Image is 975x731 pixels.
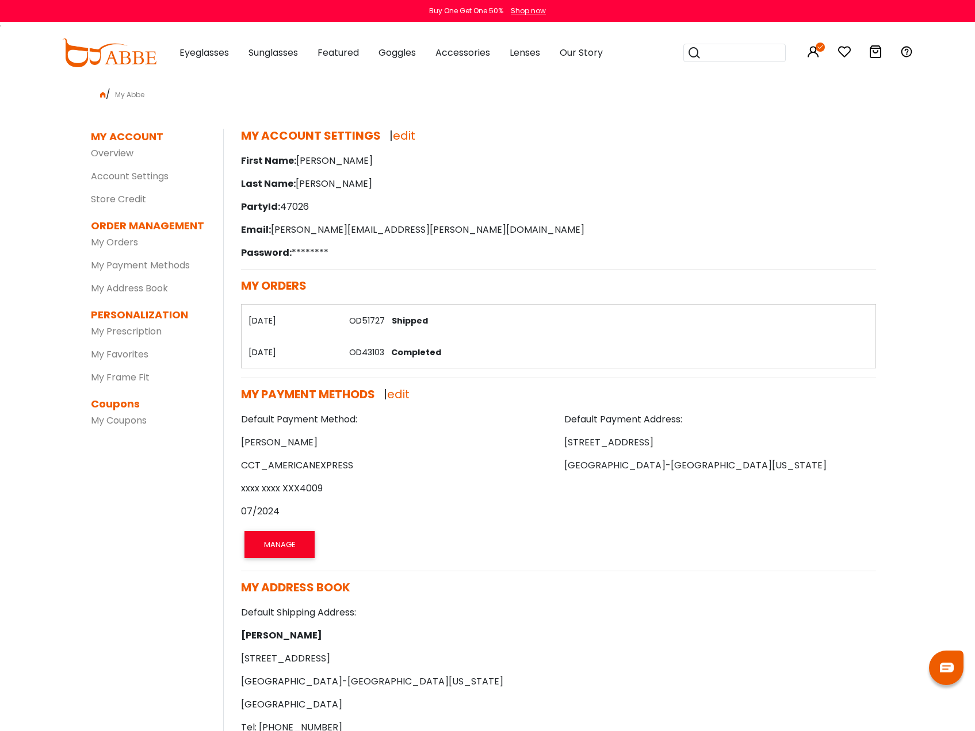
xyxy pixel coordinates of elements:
span: PartyId: [241,200,280,213]
p: [GEOGRAPHIC_DATA] [241,698,876,711]
div: / [91,83,885,101]
div: Shop now [511,6,546,16]
a: Store Credit [91,193,146,206]
p: CCT_AMERICANEXPRESS [241,459,553,472]
span: | [384,386,410,402]
a: My Address Book [91,282,168,295]
span: Email: [241,223,271,236]
img: chat [940,663,954,672]
a: My Coupons [91,414,147,427]
a: edit [387,386,410,402]
a: OD43103 [349,347,384,358]
p: [STREET_ADDRESS] [241,652,876,665]
p: [PERSON_NAME] [241,436,553,449]
dt: PERSONALIZATION [91,307,206,322]
p: [GEOGRAPHIC_DATA]-[GEOGRAPHIC_DATA][US_STATE] [241,675,876,688]
span: My Abbe [110,90,149,99]
span: Goggles [378,46,416,59]
a: Shop now [505,6,546,16]
span: Accessories [435,46,490,59]
span: MY ACCOUNT SETTINGS [241,128,381,144]
a: My Prescription [91,325,162,338]
p: [GEOGRAPHIC_DATA]-[GEOGRAPHIC_DATA][US_STATE] [564,459,876,472]
span: Our Story [560,46,603,59]
img: home.png [100,92,106,98]
span: Password: [241,246,292,259]
span: Shipped [387,315,428,326]
font: [PERSON_NAME][EMAIL_ADDRESS][PERSON_NAME][DOMAIN_NAME] [271,223,584,236]
a: OD51727 [349,315,385,326]
img: abbeglasses.com [62,39,156,67]
dt: Coupons [91,396,206,411]
th: [DATE] [241,305,342,336]
span: MY ORDERS [241,278,307,294]
strong: Default Payment Method: [241,413,357,426]
p: 07/2024 [241,505,553,518]
p: [STREET_ADDRESS] [564,436,876,449]
a: My Frame Fit [91,371,150,384]
font: [PERSON_NAME] [296,154,373,167]
th: [DATE] [241,336,342,368]
a: My Orders [91,236,138,249]
button: MANAGE [244,531,315,557]
span: Sunglasses [248,46,298,59]
span: MY ADDRESS BOOK [241,579,350,595]
a: Account Settings [91,170,169,183]
span: Lenses [510,46,540,59]
p: xxxx xxxx XXX4009 [241,482,553,495]
span: Eyeglasses [179,46,229,59]
a: Overview [91,147,133,160]
strong: Default Shipping Address: [241,606,356,619]
span: Completed [387,347,441,358]
dt: MY ACCOUNT [91,129,163,144]
span: | [389,128,415,144]
strong: Default Payment Address: [564,413,682,426]
a: edit [393,128,415,144]
span: Last Name: [241,177,296,190]
a: My Favorites [91,348,148,361]
dt: ORDER MANAGEMENT [91,218,206,233]
span: Featured [318,46,359,59]
span: MY PAYMENT METHODS [241,386,375,402]
a: My Payment Methods [91,259,190,272]
font: 47026 [280,200,309,213]
span: [PERSON_NAME] [241,629,322,642]
font: [PERSON_NAME] [296,177,372,190]
div: Buy One Get One 50% [429,6,503,16]
span: First Name: [241,154,296,167]
a: MANAGE [241,537,318,551]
